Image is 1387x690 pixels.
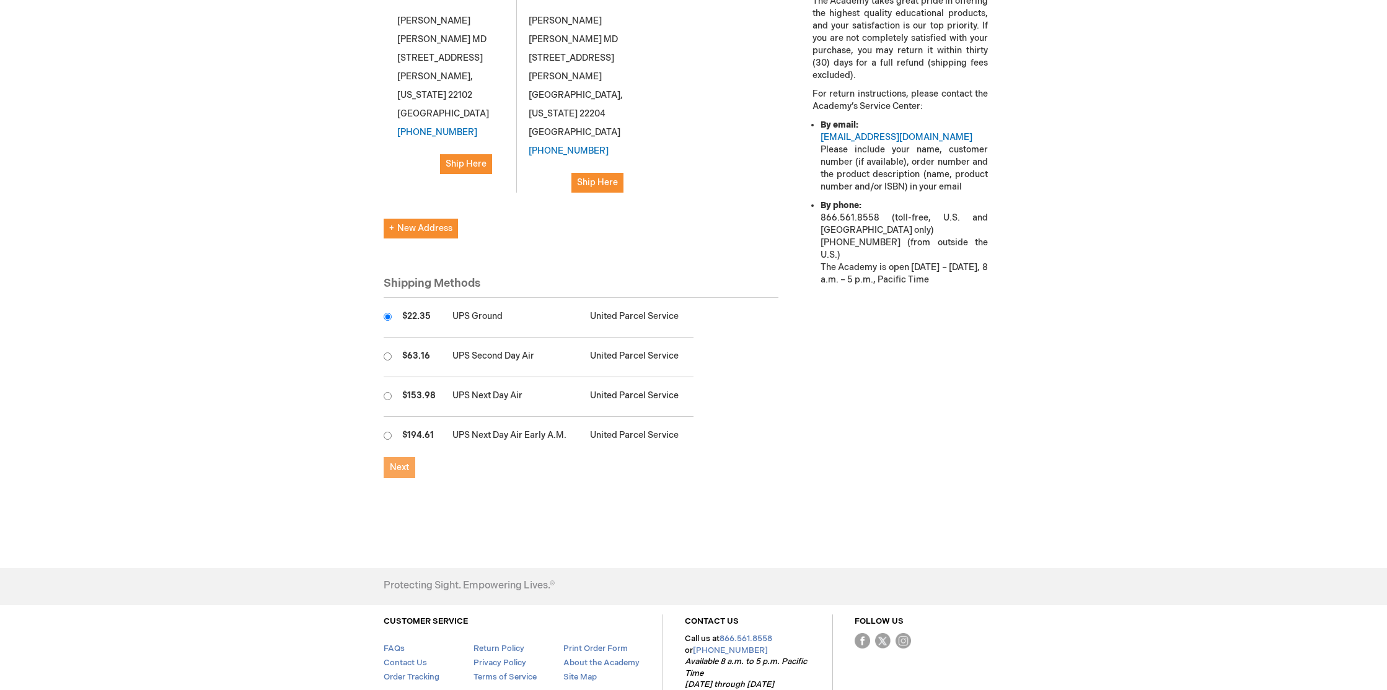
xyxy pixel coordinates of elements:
a: CONTACT US [685,616,739,626]
a: FAQs [384,644,405,653]
li: 866.561.8558 (toll-free, U.S. and [GEOGRAPHIC_DATA] only) [PHONE_NUMBER] (from outside the U.S.) ... [821,199,988,286]
span: $63.16 [402,351,430,361]
span: $153.98 [402,390,436,401]
td: United Parcel Service [584,298,693,338]
a: 866.561.8558 [720,634,772,644]
span: , [470,71,473,82]
button: Next [384,457,415,478]
td: United Parcel Service [584,338,693,377]
td: UPS Ground [446,298,584,338]
h4: Protecting Sight. Empowering Lives.® [384,580,555,592]
span: Ship Here [577,177,618,188]
span: New Address [389,223,452,234]
button: Ship Here [571,173,623,193]
img: instagram [896,633,911,649]
a: [PHONE_NUMBER] [693,645,768,655]
td: United Parcel Service [584,377,693,417]
a: Print Order Form [563,644,628,653]
span: $22.35 [402,311,431,321]
td: UPS Next Day Air [446,377,584,417]
a: Contact Us [384,658,427,668]
span: , [620,90,623,100]
a: Privacy Policy [473,658,526,668]
span: [US_STATE] [397,90,446,100]
td: UPS Next Day Air Early A.M. [446,417,584,456]
div: Shipping Methods [384,276,778,299]
li: Please include your name, customer number (if available), order number and the product descriptio... [821,119,988,193]
strong: By email: [821,120,858,130]
button: Ship Here [440,154,492,174]
a: [PHONE_NUMBER] [529,146,609,156]
img: Facebook [855,633,870,649]
span: $194.61 [402,430,434,440]
p: For return instructions, please contact the Academy’s Service Center: [812,88,988,113]
a: CUSTOMER SERVICE [384,616,468,626]
a: [PHONE_NUMBER] [397,127,477,138]
a: Order Tracking [384,672,439,682]
a: [EMAIL_ADDRESS][DOMAIN_NAME] [821,132,972,142]
strong: By phone: [821,200,861,211]
a: FOLLOW US [855,616,904,626]
em: Available 8 a.m. to 5 p.m. Pacific Time [DATE] through [DATE] [685,657,807,689]
a: Site Map [563,672,597,682]
img: Twitter [875,633,891,649]
a: About the Academy [563,658,640,668]
td: United Parcel Service [584,417,693,456]
span: [US_STATE] [529,108,578,119]
span: Next [390,462,409,473]
button: New Address [384,219,458,238]
span: Ship Here [446,159,487,169]
a: Terms of Service [473,672,537,682]
td: UPS Second Day Air [446,338,584,377]
a: Return Policy [473,644,524,653]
